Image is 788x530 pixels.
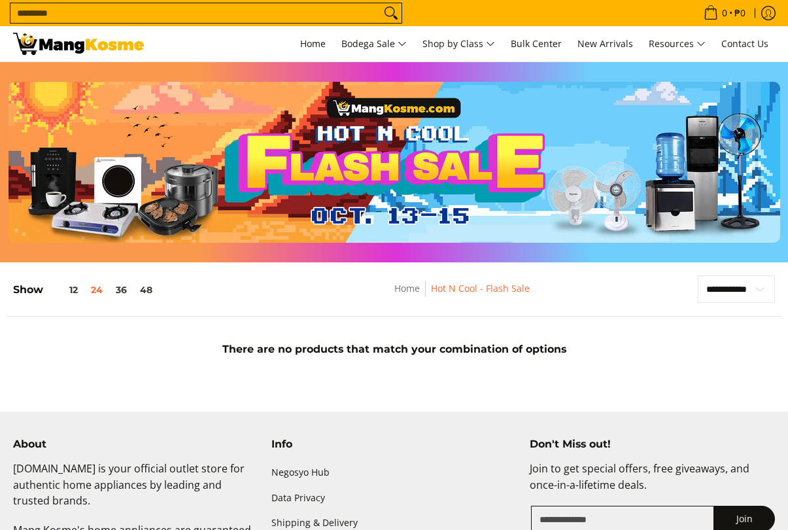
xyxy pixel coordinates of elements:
span: Home [300,37,326,50]
a: Bodega Sale [335,26,413,62]
a: Shop by Class [416,26,502,62]
img: Hot N Cool: Mang Kosme MID-PAYDAY APPLIANCES SALE! l Mang Kosme [13,33,144,55]
h5: There are no products that match your combination of options [7,343,781,356]
span: Shop by Class [422,36,495,52]
a: Resources [642,26,712,62]
button: Search [381,3,402,23]
a: Home [394,282,420,294]
span: Bodega Sale [341,36,407,52]
nav: Main Menu [157,26,775,62]
p: [DOMAIN_NAME] is your official outlet store for authentic home appliances by leading and trusted ... [13,461,258,522]
button: 24 [84,285,109,295]
a: Home [294,26,332,62]
a: Hot N Cool - Flash Sale [431,282,530,294]
a: Negosyo Hub [271,461,517,486]
h4: Don't Miss out! [530,438,775,451]
a: Contact Us [715,26,775,62]
h5: Show [13,283,159,296]
span: Resources [649,36,706,52]
a: New Arrivals [571,26,640,62]
button: 36 [109,285,133,295]
h4: Info [271,438,517,451]
p: Join to get special offers, free giveaways, and once-in-a-lifetime deals. [530,461,775,506]
h4: About [13,438,258,451]
span: Contact Us [721,37,768,50]
nav: Breadcrumbs [302,281,622,310]
span: ₱0 [732,9,747,18]
span: New Arrivals [577,37,633,50]
a: Bulk Center [504,26,568,62]
a: Data Privacy [271,486,517,510]
span: • [700,6,749,20]
span: 0 [720,9,729,18]
button: 12 [43,285,84,295]
span: Bulk Center [511,37,562,50]
button: 48 [133,285,159,295]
